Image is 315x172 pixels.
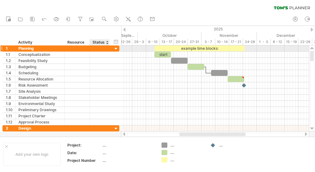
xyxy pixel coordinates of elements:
[6,88,15,94] div: 1.7
[132,39,146,45] div: 29 - 3
[18,64,61,70] div: Budgeting
[18,95,61,100] div: Stakeholder Meetings
[188,39,201,45] div: 27-31
[201,39,215,45] div: 3 - 7
[201,32,257,39] div: November 2025
[18,45,61,51] div: Planning
[6,52,15,57] div: 1.1
[6,64,15,70] div: 1.3
[18,125,61,131] div: Design
[170,157,204,162] div: ....
[229,39,243,45] div: 17 - 21
[6,58,15,64] div: 1.2
[170,143,204,148] div: ....
[6,95,15,100] div: 1.8
[67,39,86,45] div: Resource
[67,143,101,148] div: Project:
[243,39,257,45] div: 24-28
[67,150,101,155] div: Date:
[170,150,204,155] div: ....
[6,76,15,82] div: 1.5
[215,39,229,45] div: 10 - 14
[93,39,106,45] div: Status
[67,158,101,163] div: Project Number
[18,52,61,57] div: Conceptualization
[146,39,160,45] div: 6 - 10
[18,76,61,82] div: Resource Allocation
[138,32,201,39] div: October 2025
[6,45,15,51] div: 1
[102,143,154,148] div: ....
[6,125,15,131] div: 2
[6,113,15,119] div: 1.11
[118,39,132,45] div: 22-26
[102,150,154,155] div: ....
[6,101,15,107] div: 1.9
[18,113,61,119] div: Project Charter
[3,143,61,166] div: Add your own logo
[298,39,312,45] div: 22-26
[18,107,61,113] div: Preliminary Drawings
[18,101,61,107] div: Environmental Study
[18,70,61,76] div: Scheduling
[257,39,271,45] div: 1 - 5
[154,45,245,51] div: example time blocks:
[285,39,298,45] div: 15 - 19
[6,82,15,88] div: 1.6
[18,39,61,45] div: Activity
[18,88,61,94] div: Site Analysis
[6,70,15,76] div: 1.4
[160,39,174,45] div: 13 - 17
[219,143,253,148] div: ....
[174,39,188,45] div: 20-24
[102,158,154,163] div: ....
[18,82,61,88] div: Risk Assessment
[154,52,171,57] div: start
[6,107,15,113] div: 1.10
[18,58,61,64] div: Feasibility Study
[271,39,285,45] div: 8 - 12
[18,119,61,125] div: Approval Process
[6,119,15,125] div: 1.12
